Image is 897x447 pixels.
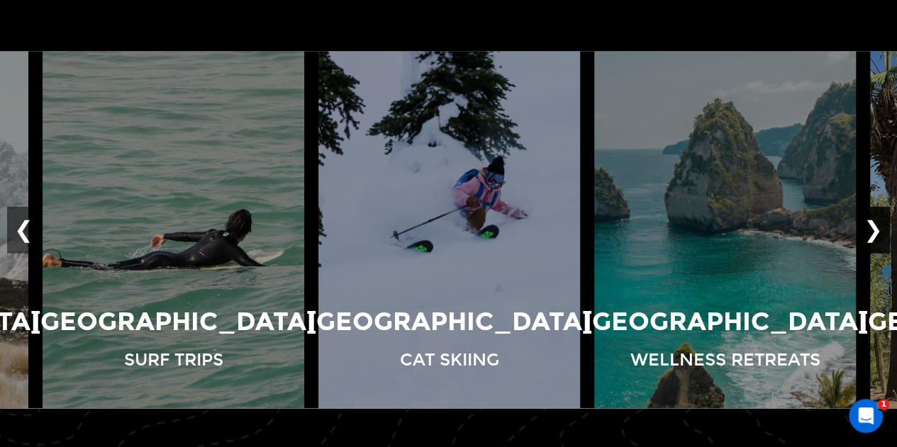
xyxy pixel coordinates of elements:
[7,206,40,253] button: ❮
[857,206,890,253] button: ❯
[630,348,820,372] p: Wellness Retreats
[583,304,867,340] p: [GEOGRAPHIC_DATA]
[124,348,223,372] p: Surf Trips
[878,399,889,410] span: 1
[849,399,883,433] iframe: Intercom live chat
[307,304,591,340] p: [GEOGRAPHIC_DATA]
[400,348,499,372] p: Cat Skiing
[31,304,316,340] p: [GEOGRAPHIC_DATA]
